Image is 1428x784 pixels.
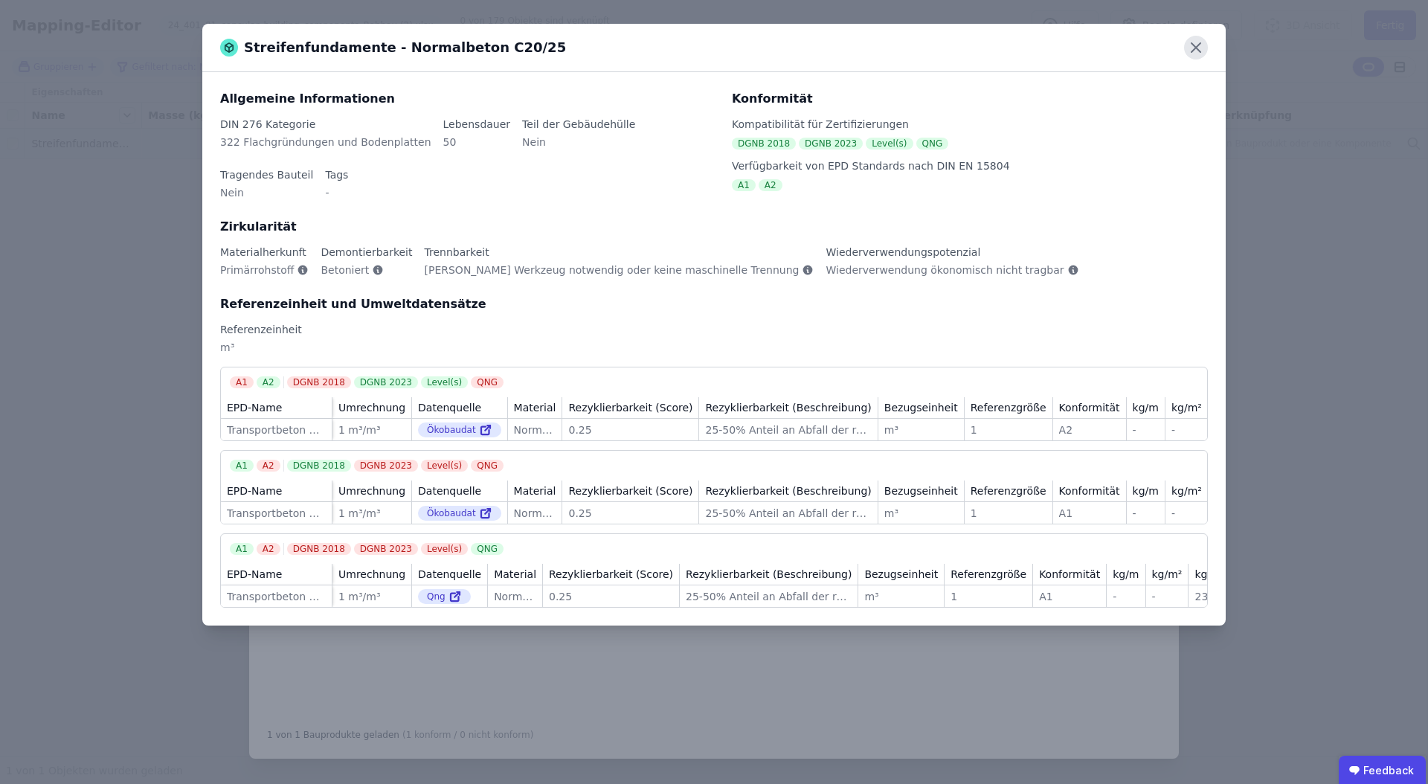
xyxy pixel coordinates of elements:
div: Normalbeton [514,506,556,521]
div: DGNB 2023 [354,460,418,472]
div: Normalbeton [494,589,536,604]
div: Konformität [1059,400,1120,415]
div: kg/m [1133,483,1159,498]
div: EPD-Name [227,567,282,582]
div: Konformität [732,90,1208,108]
div: A1 [230,376,254,388]
div: DGNB 2023 [799,138,863,150]
div: Ökobaudat [418,506,501,521]
div: 322 Flachgründungen und Bodenplatten [220,135,431,161]
div: EPD-Name [227,400,282,415]
div: Materialherkunft [220,245,309,260]
div: kg/m² [1171,400,1202,415]
div: Zirkularität [220,218,1208,236]
div: Qng [418,589,471,604]
div: DGNB 2018 [732,138,796,150]
div: Nein [522,135,635,161]
div: 25-50% Anteil an Abfall der recycled wird [686,589,852,604]
div: Tags [325,167,348,182]
div: Level(s) [421,376,468,388]
div: Tragendes Bauteil [220,167,313,182]
div: A2 [257,460,280,472]
div: DGNB 2023 [354,376,418,388]
div: DGNB 2018 [287,543,351,555]
div: 25-50% Anteil an Abfall der recycled wird [705,422,871,437]
div: DGNB 2023 [354,543,418,555]
div: A1 [1059,506,1120,521]
div: Demontierbarkeit [321,245,412,260]
div: Referenzgröße [971,400,1046,415]
div: Rezyklierbarkeit (Beschreibung) [705,483,871,498]
div: - [1171,422,1202,437]
div: DIN 276 Kategorie [220,117,431,132]
div: kg/m² [1152,567,1183,582]
div: Rezyklierbarkeit (Beschreibung) [686,567,852,582]
div: - [325,185,348,212]
span: [PERSON_NAME] Werkzeug notwendig oder keine maschinelle Trennung [425,263,800,277]
div: Allgemeine Informationen [220,90,714,108]
div: Konformität [1039,567,1100,582]
div: Normalbeton [514,422,556,437]
span: Wiederverwendung ökonomisch nicht tragbar [826,263,1064,277]
div: DGNB 2018 [287,460,351,472]
div: A1 [230,460,254,472]
div: Nein [220,185,313,212]
div: Teil der Gebäudehülle [522,117,635,132]
div: 25-50% Anteil an Abfall der recycled wird [705,506,871,521]
div: Rezyklierbarkeit (Score) [568,400,692,415]
div: Material [514,400,556,415]
div: Verfügbarkeit von EPD Standards nach DIN EN 15804 [732,158,1208,173]
div: A2 [759,179,782,191]
div: Bezugseinheit [864,567,938,582]
div: Rezyklierbarkeit (Score) [568,483,692,498]
div: A2 [257,543,280,555]
div: A1 [1039,589,1100,604]
div: 0.25 [568,506,692,521]
div: Umrechnung [338,400,405,415]
div: 1 [971,506,1046,521]
div: 0.25 [549,589,673,604]
div: Streifenfundamente - Normalbeton C20/25 [220,37,566,58]
div: Datenquelle [418,567,481,582]
div: kg/m [1113,567,1139,582]
div: Transportbeton C20/25 [227,589,326,604]
div: Umrechnung [338,483,405,498]
div: A1 [230,543,254,555]
div: Kompatibilität für Zertifizierungen [732,117,1208,132]
div: 1 m³/m³ [338,422,405,437]
div: Referenzgröße [951,567,1026,582]
div: DGNB 2018 [287,376,351,388]
div: Konformität [1059,483,1120,498]
div: Rezyklierbarkeit (Beschreibung) [705,400,871,415]
div: QNG [471,376,504,388]
div: m³ [220,340,1208,367]
div: Referenzeinheit [220,322,1208,337]
div: - [1133,506,1159,521]
div: Ökobaudat [418,422,501,437]
div: Transportbeton C20/25 [227,506,326,521]
div: Level(s) [866,138,913,150]
div: Bezugseinheit [884,483,958,498]
div: m³ [864,589,938,604]
div: kg/m³ [1194,567,1225,582]
div: 0.25 [568,422,692,437]
div: 2360 [1194,589,1225,604]
div: QNG [471,543,504,555]
div: Referenzgröße [971,483,1046,498]
div: A1 [732,179,756,191]
div: EPD-Name [227,483,282,498]
div: Datenquelle [418,483,481,498]
div: Material [494,567,536,582]
div: Referenzeinheit und Umweltdatensätze [220,295,1208,313]
div: Material [514,483,556,498]
div: 1 [951,589,1026,604]
div: kg/m [1133,400,1159,415]
div: Lebensdauer [443,117,511,132]
div: 1 m³/m³ [338,506,405,521]
div: Trennbarkeit [425,245,814,260]
div: A2 [257,376,280,388]
div: - [1133,422,1159,437]
span: Primärrohstoff [220,263,294,277]
div: - [1152,589,1183,604]
div: kg/m² [1171,483,1202,498]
